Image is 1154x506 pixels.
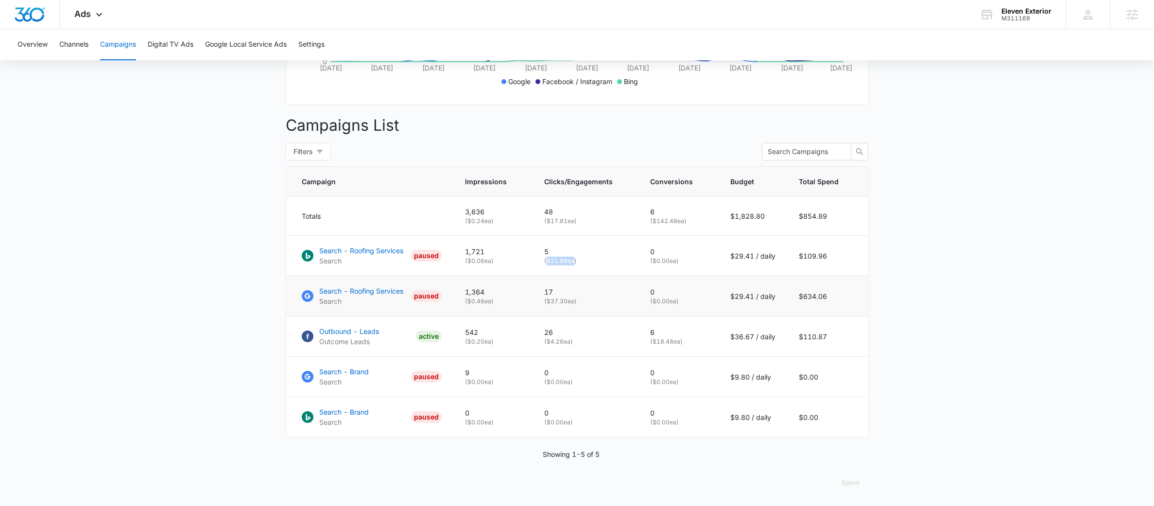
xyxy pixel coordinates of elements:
[544,327,627,337] p: 26
[302,331,313,342] img: Facebook
[319,336,379,347] p: Outcome Leads
[465,337,521,346] p: ( $0.20 ea)
[302,407,442,427] a: BingSearch - BrandSearchPAUSED
[319,417,369,427] p: Search
[730,332,775,342] p: $36.67 / daily
[465,287,521,297] p: 1,364
[302,211,442,221] div: Totals
[650,176,693,187] span: Conversions
[730,372,775,382] p: $9.80 / daily
[465,367,521,378] p: 9
[319,326,379,336] p: Outbound - Leads
[319,296,403,306] p: Search
[650,327,707,337] p: 6
[650,287,707,297] p: 0
[465,217,521,226] p: ( $0.24 ea)
[473,64,496,72] tspan: [DATE]
[730,211,775,221] p: $1,828.80
[422,64,444,72] tspan: [DATE]
[787,316,868,357] td: $110.87
[524,64,547,72] tspan: [DATE]
[650,408,707,418] p: 0
[768,146,838,157] input: Search Campaigns
[465,176,507,187] span: Impressions
[286,143,331,160] button: Filters
[650,207,707,217] p: 6
[508,76,531,87] p: Google
[411,250,442,262] div: PAUSED
[371,64,393,72] tspan: [DATE]
[787,197,868,236] td: $854.89
[411,411,442,423] div: PAUSED
[319,286,403,296] p: Search - Roofing Services
[544,257,627,265] p: ( $21.99 ea)
[544,418,627,427] p: ( $0.00 ea)
[650,297,707,306] p: ( $0.00 ea)
[302,411,313,423] img: Bing
[544,367,627,378] p: 0
[302,286,442,306] a: Google AdsSearch - Roofing ServicesSearchPAUSED
[544,378,627,386] p: ( $0.00 ea)
[787,276,868,316] td: $634.06
[730,176,761,187] span: Budget
[465,257,521,265] p: ( $0.06 ea)
[320,64,342,72] tspan: [DATE]
[851,148,868,156] span: search
[323,57,327,66] tspan: 0
[17,29,48,60] button: Overview
[787,236,868,276] td: $109.96
[650,257,707,265] p: ( $0.00 ea)
[465,327,521,337] p: 542
[286,114,869,137] p: Campaigns List
[411,290,442,302] div: PAUSED
[293,146,312,157] span: Filters
[650,378,707,386] p: ( $0.00 ea)
[205,29,287,60] button: Google Local Service Ads
[465,207,521,217] p: 3,636
[787,397,868,437] td: $0.00
[576,64,598,72] tspan: [DATE]
[302,366,442,387] a: Google AdsSearch - BrandSearchPAUSED
[650,418,707,427] p: ( $0.00 ea)
[730,291,775,301] p: $29.41 / daily
[799,176,839,187] span: Total Spend
[59,29,88,60] button: Channels
[544,246,627,257] p: 5
[851,143,868,160] button: search
[411,371,442,383] div: PAUSED
[465,418,521,427] p: ( $0.00 ea)
[780,64,803,72] tspan: [DATE]
[650,246,707,257] p: 0
[302,371,313,383] img: Google Ads
[544,297,627,306] p: ( $37.30 ea)
[729,64,752,72] tspan: [DATE]
[832,471,869,494] button: Spend
[544,408,627,418] p: 0
[148,29,193,60] button: Digital TV Ads
[302,245,442,266] a: BingSearch - Roofing ServicesSearchPAUSED
[544,217,627,226] p: ( $17.81 ea)
[1001,7,1051,15] div: account name
[650,217,707,226] p: ( $142.48 ea)
[319,407,369,417] p: Search - Brand
[544,207,627,217] p: 48
[465,378,521,386] p: ( $0.00 ea)
[627,64,649,72] tspan: [DATE]
[650,337,707,346] p: ( $18.48 ea)
[319,366,369,377] p: Search - Brand
[465,297,521,306] p: ( $0.46 ea)
[465,408,521,418] p: 0
[74,9,91,19] span: Ads
[544,176,613,187] span: Clicks/Engagements
[830,64,852,72] tspan: [DATE]
[319,256,403,266] p: Search
[302,326,442,347] a: FacebookOutbound - LeadsOutcome LeadsACTIVE
[678,64,700,72] tspan: [DATE]
[624,76,638,87] p: Bing
[544,287,627,297] p: 17
[542,76,612,87] p: Facebook / Instagram
[544,337,627,346] p: ( $4.26 ea)
[730,412,775,422] p: $9.80 / daily
[465,246,521,257] p: 1,721
[298,29,325,60] button: Settings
